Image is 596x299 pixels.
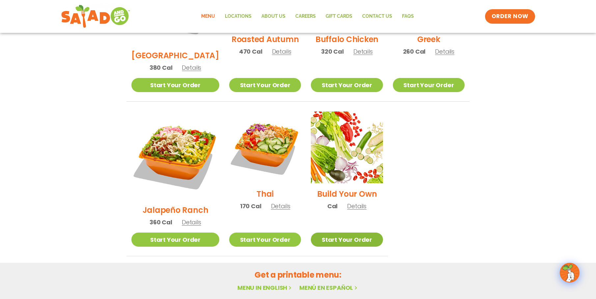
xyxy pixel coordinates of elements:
span: Details [182,63,201,72]
a: Start Your Order [311,233,383,247]
h2: Jalapeño Ranch [143,204,208,216]
a: Start Your Order [393,78,465,92]
span: 320 Cal [321,47,344,56]
h2: Get a printable menu: [126,269,470,281]
h2: Buffalo Chicken [315,34,378,45]
a: Contact Us [357,9,397,24]
h2: Thai [257,188,274,200]
a: Locations [220,9,257,24]
span: 470 Cal [239,47,262,56]
a: Careers [290,9,321,24]
a: Menú en español [299,284,359,292]
img: Product photo for Build Your Own [311,112,383,183]
span: ORDER NOW [492,12,528,20]
a: Start Your Order [131,233,219,247]
span: 380 Cal [149,63,173,72]
a: Menu [196,9,220,24]
a: Start Your Order [131,78,219,92]
span: 260 Cal [403,47,426,56]
span: 170 Cal [240,202,261,211]
a: GIFT CARDS [321,9,357,24]
img: wpChatIcon [560,263,579,282]
span: Details [182,218,201,226]
a: FAQs [397,9,419,24]
a: About Us [257,9,290,24]
h2: Greek [417,34,440,45]
span: Details [271,202,290,210]
span: Details [347,202,366,210]
span: 360 Cal [149,218,172,227]
h2: Roasted Autumn [231,34,299,45]
span: Details [353,47,373,56]
span: Cal [327,202,338,211]
span: Details [272,47,291,56]
a: Start Your Order [229,78,301,92]
h2: [GEOGRAPHIC_DATA] [131,50,219,61]
img: new-SAG-logo-768×292 [61,3,130,30]
h2: Build Your Own [317,188,377,200]
nav: Menu [196,9,419,24]
a: Start Your Order [229,233,301,247]
img: Product photo for Jalapeño Ranch Salad [131,112,219,199]
a: ORDER NOW [485,9,535,24]
span: Details [435,47,454,56]
img: Product photo for Thai Salad [229,112,301,183]
a: Menu in English [237,284,293,292]
a: Start Your Order [311,78,383,92]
